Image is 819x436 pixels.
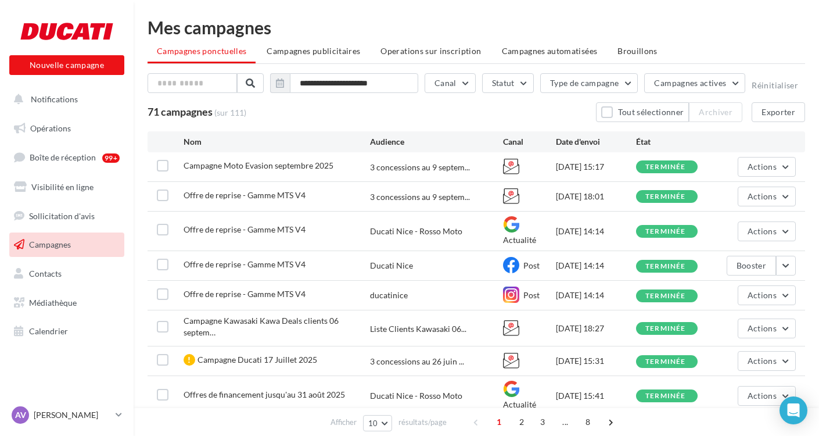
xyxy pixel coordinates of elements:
button: Type de campagne [540,73,638,93]
a: Calendrier [7,319,127,344]
p: [PERSON_NAME] [34,409,111,421]
span: Actualité [503,400,536,410]
button: Tout sélectionner [596,102,689,122]
span: 3 [533,413,552,431]
button: Actions [738,157,796,177]
div: [DATE] 14:14 [556,290,636,301]
button: Archiver [689,102,742,122]
div: État [636,136,716,148]
button: Statut [482,73,534,93]
div: 99+ [102,153,120,163]
button: Nouvelle campagne [9,55,124,75]
button: 10 [363,415,393,431]
span: Liste Clients Kawasaki 06... [370,323,466,335]
span: Campagnes automatisées [502,46,598,56]
span: Campagnes [29,240,71,249]
div: terminée [645,292,686,300]
div: [DATE] 14:14 [556,226,636,237]
span: Actions [748,290,777,300]
div: Mes campagnes [148,19,805,36]
a: AV [PERSON_NAME] [9,404,124,426]
div: terminée [645,358,686,366]
span: Actions [748,226,777,236]
span: Contacts [29,269,62,278]
span: Post [523,290,540,300]
button: Actions [738,386,796,406]
button: Actions [738,187,796,206]
div: terminée [645,325,686,333]
span: ... [556,413,574,431]
span: Actions [748,391,777,401]
button: Canal [425,73,476,93]
div: terminée [645,392,686,400]
span: Actualité [503,235,536,245]
button: Booster [727,256,776,276]
span: Actions [748,191,777,201]
span: Actions [748,356,777,366]
span: Actions [748,162,777,171]
span: Visibilité en ligne [31,182,94,192]
span: Campagne Kawasaki Kawa Deals clients 06 septembre 25 [184,316,339,337]
div: Audience [370,136,503,148]
div: [DATE] 15:17 [556,161,636,173]
span: 2 [512,413,531,431]
a: Campagnes [7,233,127,257]
div: Nom [184,136,370,148]
span: Post [523,260,540,270]
button: Campagnes actives [644,73,745,93]
span: Calendrier [29,326,68,336]
button: Notifications [7,87,122,112]
div: Canal [503,136,556,148]
span: Actions [748,323,777,333]
div: [DATE] 14:14 [556,260,636,271]
span: Sollicitation d'avis [29,210,95,220]
div: Ducati Nice - Rosso Moto [370,226,462,237]
button: Actions [738,351,796,371]
span: 3 concessions au 9 septem... [370,162,470,173]
span: résultats/page [398,417,447,428]
a: Sollicitation d'avis [7,204,127,228]
div: terminée [645,228,686,235]
div: [DATE] 18:27 [556,323,636,334]
span: Offres de financement jusqu'au 31 août 2025 [184,389,345,399]
span: Operations sur inscription [380,46,481,56]
button: Actions [738,285,796,305]
div: terminée [645,193,686,201]
div: [DATE] 15:41 [556,390,636,402]
button: Actions [738,221,796,241]
a: Visibilité en ligne [7,175,127,199]
span: Campagne Ducati 17 Juillet 2025 [197,355,317,364]
a: Contacts [7,262,127,286]
span: Opérations [30,123,71,133]
div: [DATE] 15:31 [556,355,636,367]
span: 3 concessions au 9 septem... [370,191,470,203]
span: Offre de reprise - Gamme MTS V4 [184,224,306,234]
span: (sur 111) [214,107,246,119]
span: AV [15,409,26,421]
div: Date d'envoi [556,136,636,148]
span: Offre de reprise - Gamme MTS V4 [184,259,306,269]
span: Médiathèque [29,298,77,308]
span: 10 [368,419,378,428]
div: terminée [645,263,686,270]
span: Offre de reprise - Gamme MTS V4 [184,289,306,299]
span: Afficher [331,417,357,428]
span: Campagnes publicitaires [267,46,360,56]
span: 3 concessions au 26 juin ... [370,356,464,367]
button: Actions [738,319,796,338]
span: Campagne Moto Evasion septembre 2025 [184,160,333,170]
span: 71 campagnes [148,105,213,118]
div: Open Intercom Messenger [780,396,807,424]
a: Opérations [7,116,127,141]
div: Ducati Nice [370,260,413,271]
span: 8 [579,413,597,431]
div: terminée [645,163,686,171]
a: Boîte de réception99+ [7,145,127,170]
span: Campagnes actives [654,78,726,88]
div: ducatinice [370,290,408,301]
div: Ducati Nice - Rosso Moto [370,390,462,402]
button: Exporter [752,102,805,122]
span: 1 [490,413,508,431]
a: Médiathèque [7,291,127,315]
span: Notifications [31,94,78,104]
